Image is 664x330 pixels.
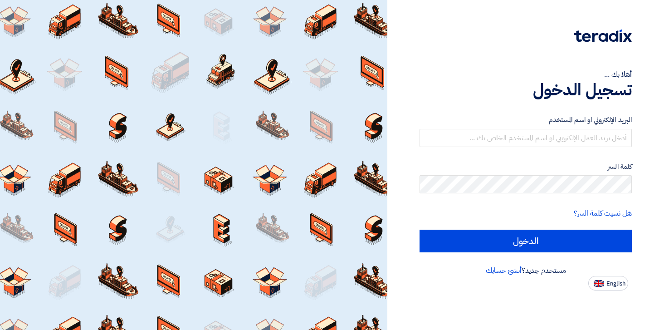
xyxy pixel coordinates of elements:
[420,230,632,252] input: الدخول
[420,162,632,172] label: كلمة السر
[574,30,632,42] img: Teradix logo
[420,265,632,276] div: مستخدم جديد؟
[420,129,632,147] input: أدخل بريد العمل الإلكتروني او اسم المستخدم الخاص بك ...
[588,276,628,291] button: English
[420,69,632,80] div: أهلا بك ...
[420,115,632,125] label: البريد الإلكتروني او اسم المستخدم
[486,265,522,276] a: أنشئ حسابك
[574,208,632,219] a: هل نسيت كلمة السر؟
[594,280,604,287] img: en-US.png
[420,80,632,100] h1: تسجيل الدخول
[606,281,625,287] span: English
